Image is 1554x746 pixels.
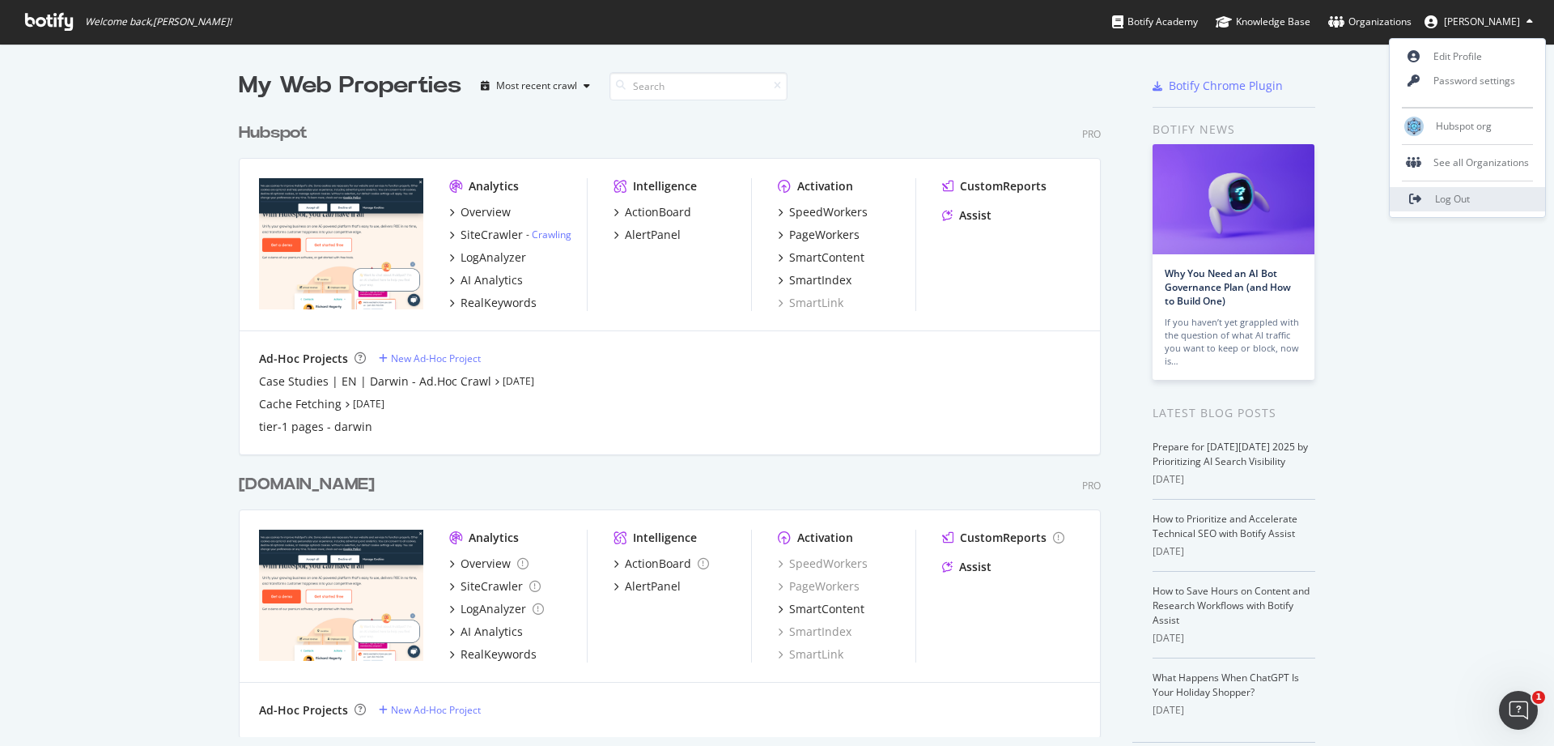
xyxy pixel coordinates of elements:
div: SiteCrawler [461,227,523,243]
div: SmartIndex [789,272,851,288]
a: CustomReports [942,530,1064,546]
div: Intelligence [633,178,697,194]
span: Aja Frost [1444,15,1520,28]
div: grid [239,102,1114,737]
a: [DATE] [503,374,534,388]
a: SmartIndex [778,624,851,640]
a: LogAnalyzer [449,601,544,617]
div: Activation [797,178,853,194]
a: RealKeywords [449,646,537,663]
div: LogAnalyzer [461,601,526,617]
button: Most recent crawl [474,73,597,99]
a: Botify Chrome Plugin [1153,78,1283,94]
div: SpeedWorkers [789,204,868,220]
div: Assist [959,559,991,575]
a: AI Analytics [449,624,523,640]
div: - [526,228,571,241]
a: Why You Need an AI Bot Governance Plan (and How to Build One) [1165,266,1291,308]
a: AlertPanel [614,227,681,243]
div: [DATE] [1153,631,1315,646]
a: Password settings [1390,69,1545,93]
a: ActionBoard [614,556,709,572]
div: AI Analytics [461,272,523,288]
div: Overview [461,204,511,220]
a: CustomReports [942,178,1047,194]
div: Botify Academy [1112,14,1198,30]
div: Overview [461,556,511,572]
span: 1 [1532,691,1545,704]
a: SiteCrawler [449,578,541,595]
div: SmartContent [789,249,864,266]
div: CustomReports [960,178,1047,194]
div: My Web Properties [239,70,461,102]
a: New Ad-Hoc Project [379,703,481,717]
div: LogAnalyzer [461,249,526,266]
img: Hubspot org [1404,117,1424,136]
a: PageWorkers [778,227,860,243]
a: ActionBoard [614,204,691,220]
img: hubspot-bulkdataexport.com [259,530,423,661]
a: AlertPanel [614,578,681,595]
div: Activation [797,530,853,546]
div: Latest Blog Posts [1153,404,1315,422]
div: PageWorkers [789,227,860,243]
a: New Ad-Hoc Project [379,352,481,365]
a: SmartContent [778,249,864,266]
a: SmartContent [778,601,864,617]
div: ActionBoard [625,556,691,572]
a: Case Studies | EN | Darwin - Ad.Hoc Crawl [259,373,491,390]
div: Botify Chrome Plugin [1169,78,1283,94]
div: New Ad-Hoc Project [391,352,481,365]
div: Most recent crawl [496,81,577,91]
div: Pro [1082,127,1101,141]
a: RealKeywords [449,295,537,311]
a: SpeedWorkers [778,204,868,220]
a: tier-1 pages - darwin [259,419,372,435]
a: Prepare for [DATE][DATE] 2025 by Prioritizing AI Search Visibility [1153,440,1308,468]
div: AlertPanel [625,578,681,595]
a: Overview [449,204,511,220]
div: ActionBoard [625,204,691,220]
div: CustomReports [960,530,1047,546]
div: [DATE] [1153,703,1315,718]
div: [DATE] [1153,544,1315,559]
a: [DOMAIN_NAME] [239,473,381,497]
div: Knowledge Base [1216,14,1310,30]
div: Analytics [469,178,519,194]
a: Hubspot [239,121,314,145]
img: Why You Need an AI Bot Governance Plan (and How to Build One) [1153,144,1314,254]
a: SmartLink [778,646,843,663]
iframe: Intercom live chat [1499,691,1538,730]
div: RealKeywords [461,295,537,311]
div: PageWorkers [778,578,860,595]
div: Assist [959,207,991,224]
a: [DATE] [353,397,384,411]
div: RealKeywords [461,646,537,663]
a: How to Prioritize and Accelerate Technical SEO with Botify Assist [1153,512,1297,540]
div: Ad-Hoc Projects [259,351,348,367]
span: Welcome back, [PERSON_NAME] ! [85,15,231,28]
div: SiteCrawler [461,578,523,595]
div: See all Organizations [1390,151,1545,175]
a: AI Analytics [449,272,523,288]
div: If you haven’t yet grappled with the question of what AI traffic you want to keep or block, now is… [1165,316,1302,368]
a: Crawling [532,228,571,241]
div: [DOMAIN_NAME] [239,473,375,497]
div: Hubspot [239,121,308,145]
a: Assist [942,207,991,224]
span: Hubspot org [1436,119,1492,133]
div: Organizations [1328,14,1412,30]
input: Search [609,72,788,100]
div: Analytics [469,530,519,546]
a: How to Save Hours on Content and Research Workflows with Botify Assist [1153,584,1310,627]
div: AlertPanel [625,227,681,243]
span: Log Out [1435,192,1470,206]
button: [PERSON_NAME] [1412,9,1546,35]
a: Cache Fetching [259,396,342,412]
a: Log Out [1390,187,1545,211]
a: SmartLink [778,295,843,311]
